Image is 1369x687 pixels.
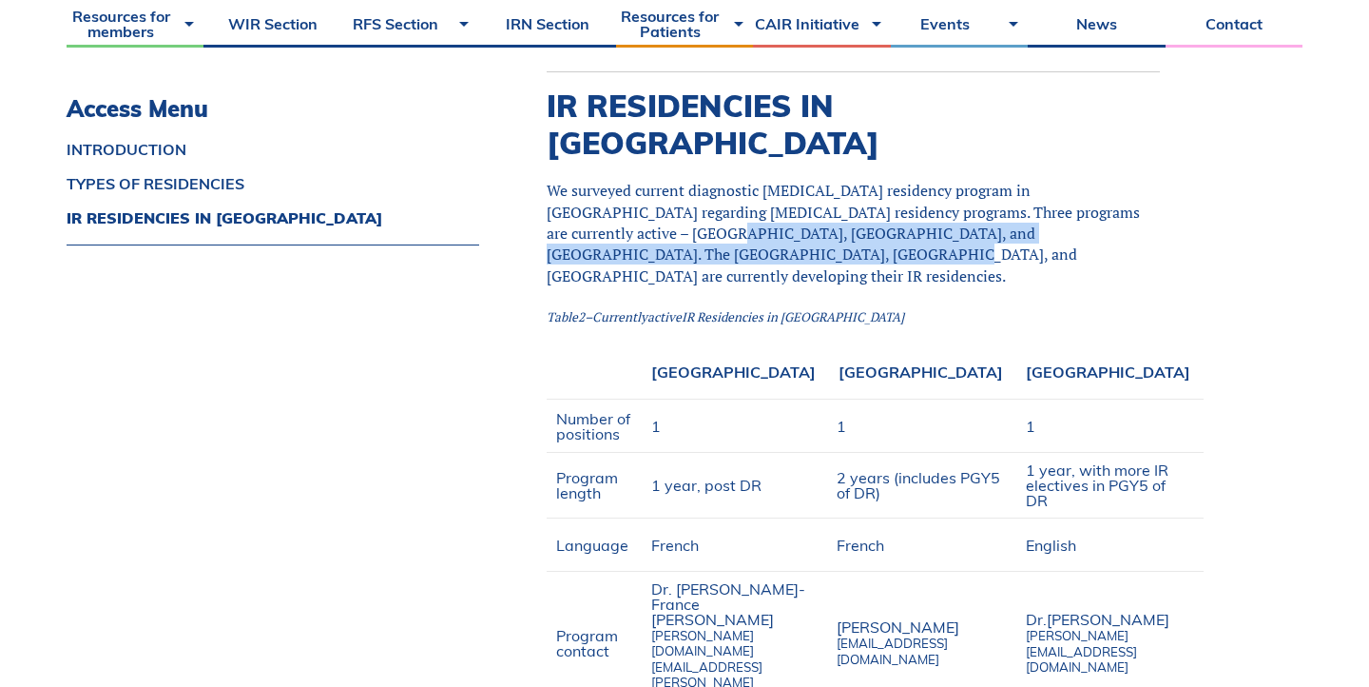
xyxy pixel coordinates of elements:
span: 1 [1026,417,1035,436]
span: Program contact [556,626,618,660]
a: IR RESIDENCIES IN [GEOGRAPHIC_DATA] [67,210,479,226]
span: [PERSON_NAME][EMAIL_ADDRESS][DOMAIN_NAME] [1026,628,1137,675]
span: [GEOGRAPHIC_DATA] [651,363,816,382]
span: IR RESIDENCIES IN [GEOGRAPHIC_DATA] [547,87,879,161]
span: Current [592,308,637,325]
span: – [585,308,592,325]
span: [PERSON_NAME] [837,618,959,667]
span: Dr. [1026,610,1169,629]
span: Program length [556,468,618,502]
span: French [651,536,699,555]
a: INTRODUCTION [67,142,479,157]
span: [PERSON_NAME] [1047,610,1169,629]
span: 1 year, with more IR electives in PGY5 of DR [1026,461,1168,510]
span: French [837,536,884,555]
a: TYPES OF RESIDENCIES [67,176,479,191]
h3: Access Menu [67,95,479,123]
span: Number of positions [556,409,630,443]
span: 1 [651,417,661,436]
span: ly [637,308,647,325]
span: 1 year, post DR [651,476,762,495]
span: [GEOGRAPHIC_DATA] [839,363,1003,382]
span: [GEOGRAPHIC_DATA] [1026,363,1190,382]
span: 2 [578,308,585,325]
span: IR Residencies in [GEOGRAPHIC_DATA] [682,308,904,325]
span: Table [547,308,578,325]
span: 2 years (includes PGY5 of DR) [837,468,1000,502]
span: [EMAIL_ADDRESS][DOMAIN_NAME] [837,636,948,666]
span: Language [556,536,628,555]
span: English [1026,536,1076,555]
span: 1 [837,417,846,436]
span: active [647,308,682,325]
span: We surveyed current diagnostic [MEDICAL_DATA] residency program in [GEOGRAPHIC_DATA] regarding [M... [547,180,1140,286]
